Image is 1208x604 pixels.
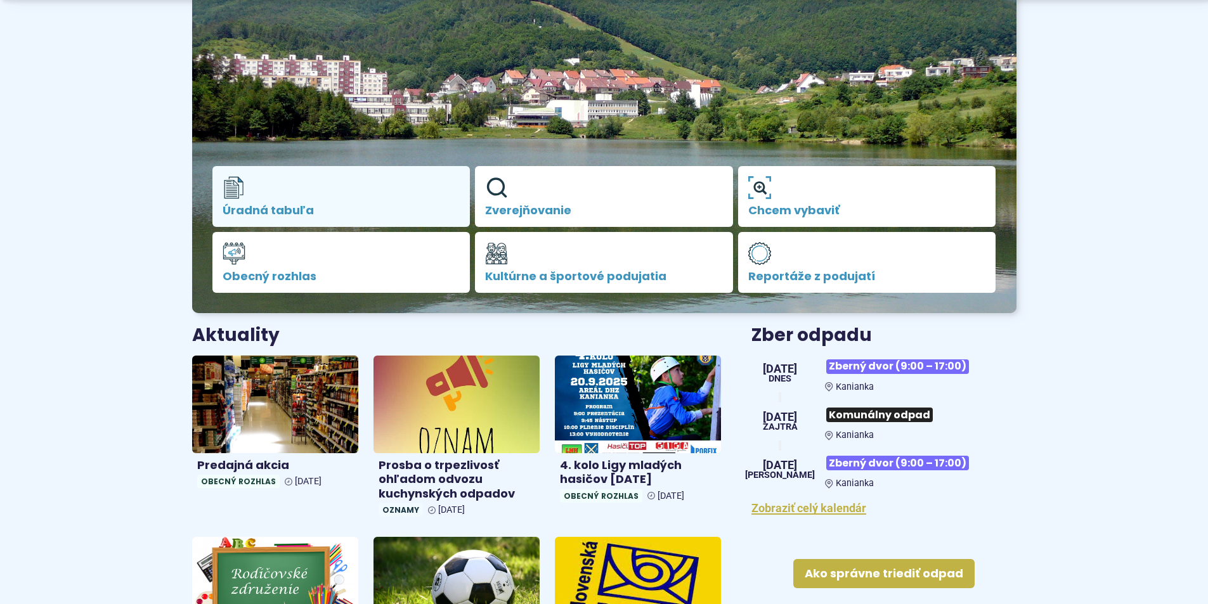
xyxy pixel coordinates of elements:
[223,204,460,217] span: Úradná tabuľa
[379,503,423,517] span: Oznamy
[826,408,933,422] span: Komunálny odpad
[763,363,797,375] span: [DATE]
[738,166,996,227] a: Chcem vybaviť
[485,204,723,217] span: Zverejňovanie
[826,456,969,470] span: Zberný dvor (9:00 – 17:00)
[751,326,1016,345] h3: Zber odpadu
[793,559,975,588] a: Ako správne triediť odpad
[197,475,280,488] span: Obecný rozhlas
[748,270,986,283] span: Reportáže z podujatí
[751,451,1016,489] a: Zberný dvor (9:00 – 17:00) Kanianka [DATE] [PERSON_NAME]
[836,478,874,489] span: Kanianka
[212,166,471,227] a: Úradná tabuľa
[192,356,358,493] a: Predajná akcia Obecný rozhlas [DATE]
[826,359,969,374] span: Zberný dvor (9:00 – 17:00)
[197,458,353,473] h4: Predajná akcia
[836,382,874,392] span: Kanianka
[836,430,874,440] span: Kanianka
[745,471,815,480] span: [PERSON_NAME]
[560,458,716,487] h4: 4. kolo Ligy mladých hasičov [DATE]
[379,458,535,501] h4: Prosba o trpezlivosť ohľadom odvozu kuchynských odpadov
[751,402,1016,440] a: Komunálny odpad Kanianka [DATE] Zajtra
[295,476,321,487] span: [DATE]
[751,354,1016,392] a: Zberný dvor (9:00 – 17:00) Kanianka [DATE] Dnes
[438,504,465,515] span: [DATE]
[763,411,798,423] span: [DATE]
[751,501,866,515] a: Zobraziť celý kalendár
[373,356,540,522] a: Prosba o trpezlivosť ohľadom odvozu kuchynských odpadov Oznamy [DATE]
[738,232,996,293] a: Reportáže z podujatí
[212,232,471,293] a: Obecný rozhlas
[560,489,642,503] span: Obecný rozhlas
[555,356,721,508] a: 4. kolo Ligy mladých hasičov [DATE] Obecný rozhlas [DATE]
[763,423,798,432] span: Zajtra
[223,270,460,283] span: Obecný rozhlas
[475,232,733,293] a: Kultúrne a športové podujatia
[658,491,684,501] span: [DATE]
[748,204,986,217] span: Chcem vybaviť
[485,270,723,283] span: Kultúrne a športové podujatia
[763,375,797,383] span: Dnes
[475,166,733,227] a: Zverejňovanie
[192,326,280,345] h3: Aktuality
[745,459,815,471] span: [DATE]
